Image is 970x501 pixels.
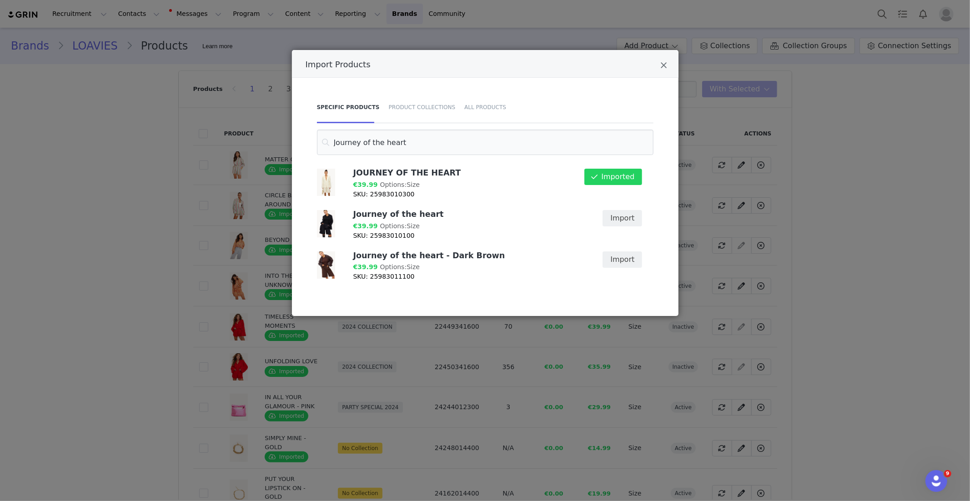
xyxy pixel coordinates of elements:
[353,272,587,281] p: SKU: 25983011100
[292,50,678,316] div: Import Products
[353,190,587,199] p: SKU: 25983010300
[603,251,642,268] button: Import
[407,222,420,230] span: Size
[317,130,653,155] input: Search for products by title
[306,60,371,69] span: Import Products
[317,210,335,237] img: 25983010100-1_1758625782_1.jpg
[353,210,587,219] h4: Journey of the heart
[353,181,378,188] span: €39.99
[353,169,587,178] h4: JOURNEY OF THE HEART
[353,251,587,261] h4: Journey of the heart - Dark Brown
[317,91,384,123] div: Specific Products
[380,263,420,271] span: Options:
[317,169,335,196] img: 25983010300-1_1745326199_1.jpg
[407,181,420,188] span: Size
[460,91,506,123] div: All Products
[661,61,668,72] button: Close
[601,171,634,182] span: Imported
[925,470,947,492] iframe: Intercom live chat
[384,91,460,123] div: Product Collections
[353,263,378,271] span: €39.99
[603,210,642,226] button: Import
[380,181,420,188] span: Options:
[584,169,642,185] button: Imported
[353,222,378,230] span: €39.99
[317,251,335,279] img: 25983011100-1_1758625799_1.jpg
[353,231,587,240] p: SKU: 25983010100
[944,470,951,477] span: 9
[407,263,420,271] span: Size
[380,222,420,230] span: Options:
